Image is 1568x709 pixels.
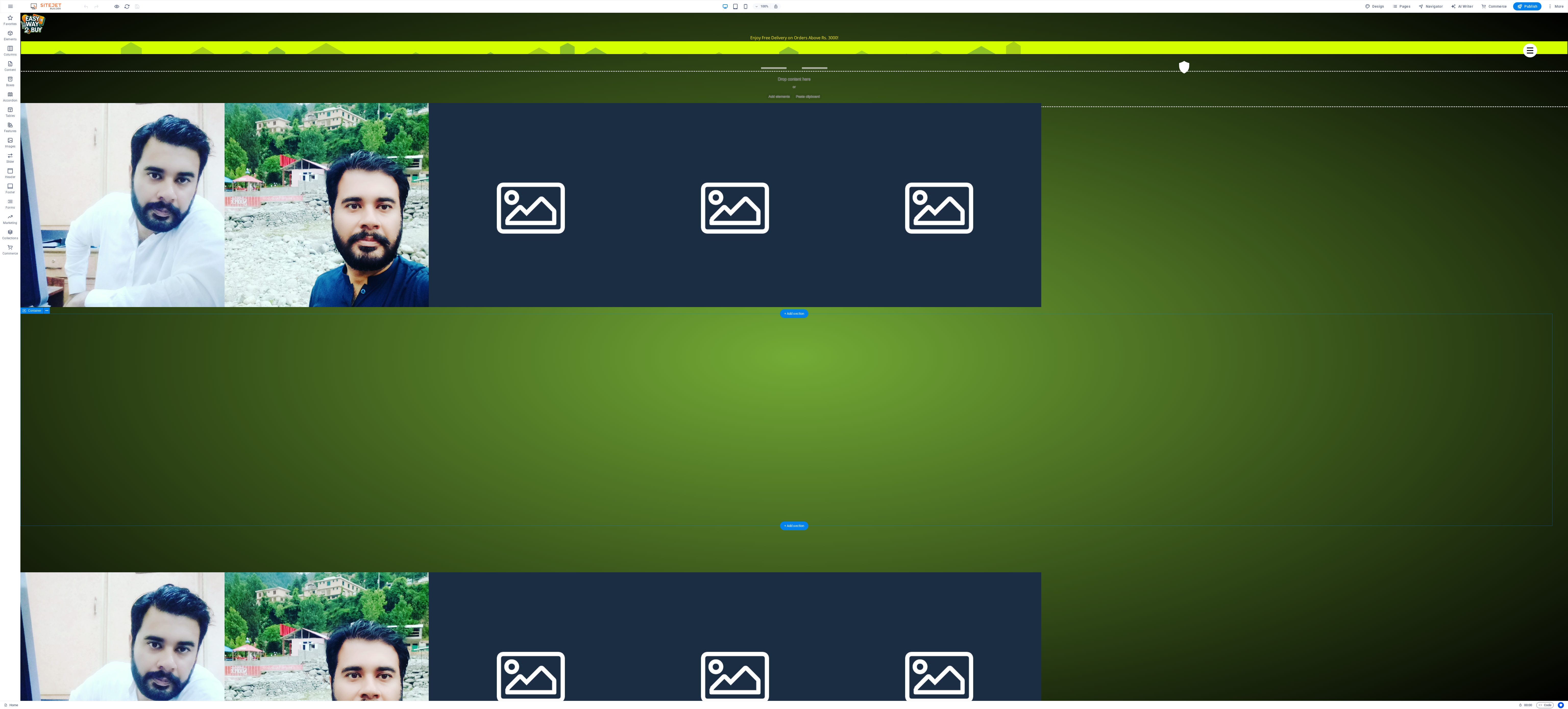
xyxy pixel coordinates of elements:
[1449,2,1475,10] button: AI Writer
[124,4,130,9] i: Reload page
[5,175,15,179] p: Header
[1392,4,1410,9] span: Pages
[1418,4,1443,9] span: Navigator
[1548,4,1564,9] span: More
[774,80,802,87] span: Paste clipboard
[1363,2,1386,10] div: Design (Ctrl+Alt+Y)
[6,83,15,87] p: Boxes
[114,3,120,9] button: Click here to leave preview mode and continue editing
[1513,2,1541,10] button: Publish
[746,80,771,87] span: Add elements
[1390,2,1412,10] button: Pages
[4,22,17,26] p: Favorites
[753,3,771,9] button: 100%
[1517,4,1537,9] span: Publish
[4,37,17,41] p: Elements
[1546,2,1566,10] button: More
[124,3,130,9] button: reload
[1519,702,1532,708] h6: Session time
[1479,2,1509,10] button: Commerce
[6,190,15,194] p: Footer
[6,160,14,164] p: Slider
[1365,4,1384,9] span: Design
[3,251,18,256] p: Commerce
[1451,4,1473,9] span: AI Writer
[1363,2,1386,10] button: Design
[4,53,17,57] p: Columns
[5,68,16,72] p: Content
[29,3,68,9] img: Editor Logo
[1416,2,1445,10] button: Navigator
[1558,702,1564,708] button: Usercentrics
[1539,702,1551,708] span: Code
[1481,4,1507,9] span: Commerce
[3,98,17,103] p: Accordion
[6,114,15,118] p: Tables
[5,144,16,148] p: Images
[2,236,18,240] p: Collections
[780,309,808,318] div: + Add section
[774,4,778,9] i: On resize automatically adjust zoom level to fit chosen device.
[1536,702,1554,708] button: Code
[6,206,15,210] p: Forms
[760,3,768,9] h6: 100%
[3,221,17,225] p: Marketing
[1524,702,1532,708] span: 00 00
[4,129,16,133] p: Features
[780,522,808,530] div: + Add section
[4,702,18,708] a: Click to cancel selection. Double-click to open Pages
[28,309,41,312] span: Container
